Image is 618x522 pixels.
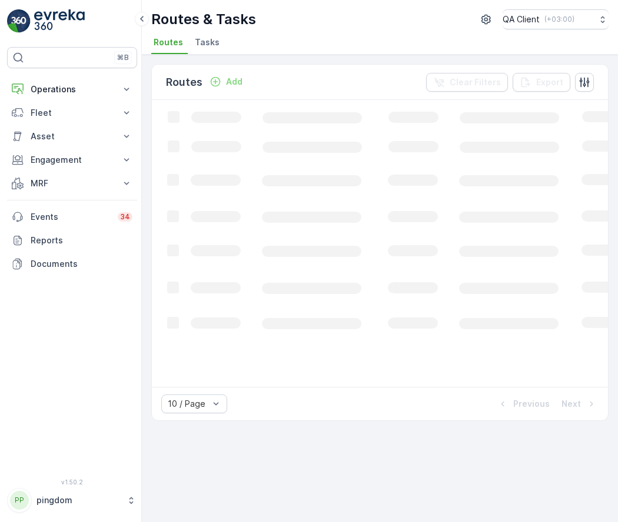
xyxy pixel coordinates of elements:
p: Export [536,76,563,88]
span: Routes [154,36,183,48]
p: Engagement [31,154,114,166]
button: Clear Filters [426,73,508,92]
p: Routes & Tasks [151,10,256,29]
p: Next [561,398,581,410]
span: Tasks [195,36,220,48]
button: Export [513,73,570,92]
p: Add [226,76,242,88]
button: Add [205,75,247,89]
p: Routes [166,74,202,91]
p: pingdom [36,494,121,506]
p: Operations [31,83,114,95]
button: QA Client(+03:00) [503,9,609,29]
p: ⌘B [117,53,129,62]
div: PP [10,491,29,510]
button: PPpingdom [7,488,137,513]
p: Fleet [31,107,114,119]
button: Fleet [7,101,137,125]
p: Previous [513,398,550,410]
p: Clear Filters [450,76,501,88]
button: Operations [7,78,137,101]
p: ( +03:00 ) [544,15,574,24]
p: Asset [31,130,114,142]
a: Events34 [7,205,137,229]
p: Reports [31,235,132,246]
img: logo [7,9,31,33]
button: Next [560,397,599,411]
p: 34 [120,212,130,222]
button: MRF [7,172,137,195]
a: Reports [7,229,137,252]
p: QA Client [503,14,540,25]
button: Previous [496,397,551,411]
img: logo_light-DOdMpM7g.png [34,9,85,33]
button: Engagement [7,148,137,172]
span: v 1.50.2 [7,478,137,486]
p: Documents [31,258,132,270]
a: Documents [7,252,137,276]
button: Asset [7,125,137,148]
p: Events [31,211,111,223]
p: MRF [31,178,114,189]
